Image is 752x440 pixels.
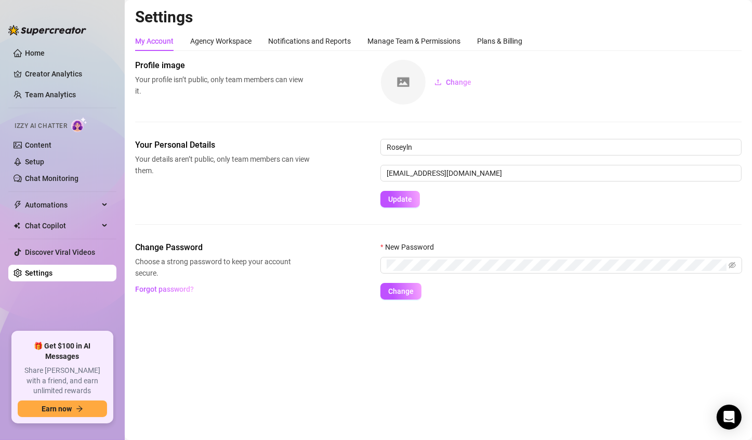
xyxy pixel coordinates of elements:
a: Home [25,49,45,57]
img: Chat Copilot [14,222,20,229]
div: Manage Team & Permissions [367,35,460,47]
button: Change [380,283,421,300]
span: Choose a strong password to keep your account secure. [135,256,310,279]
span: Your Personal Details [135,139,310,151]
span: 🎁 Get $100 in AI Messages [18,341,107,361]
span: Change [446,78,471,86]
div: Plans & Billing [477,35,522,47]
div: Agency Workspace [190,35,252,47]
a: Content [25,141,51,149]
a: Setup [25,158,44,166]
span: Automations [25,197,99,213]
span: Earn now [42,405,72,413]
span: eye-invisible [729,262,736,269]
img: logo-BBDzfeDw.svg [8,25,86,35]
button: Change [426,74,480,90]
img: AI Chatter [71,117,87,132]
span: Change [388,287,414,295]
input: Enter new email [380,165,742,182]
span: Update [388,195,412,203]
a: Team Analytics [25,90,76,99]
input: New Password [387,260,727,271]
span: Forgot password? [136,285,194,293]
button: Forgot password? [135,281,194,297]
span: Chat Copilot [25,217,99,234]
span: Your details aren’t public, only team members can view them. [135,153,310,176]
span: upload [434,79,442,86]
a: Settings [25,269,52,277]
a: Discover Viral Videos [25,248,95,256]
div: Notifications and Reports [268,35,351,47]
span: Your profile isn’t public, only team members can view it. [135,74,310,97]
span: Change Password [135,241,310,254]
span: arrow-right [76,405,83,412]
a: Creator Analytics [25,66,108,82]
span: Profile image [135,59,310,72]
a: Chat Monitoring [25,174,78,183]
h2: Settings [135,7,742,27]
img: square-placeholder.png [381,60,426,105]
span: Share [PERSON_NAME] with a friend, and earn unlimited rewards [18,366,107,396]
div: My Account [135,35,174,47]
label: New Password [380,241,441,253]
div: Open Intercom Messenger [717,405,742,430]
button: Earn nowarrow-right [18,400,107,417]
span: thunderbolt [14,201,22,209]
input: Enter name [380,139,742,156]
button: Update [380,191,420,208]
span: Izzy AI Chatter [15,121,67,131]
